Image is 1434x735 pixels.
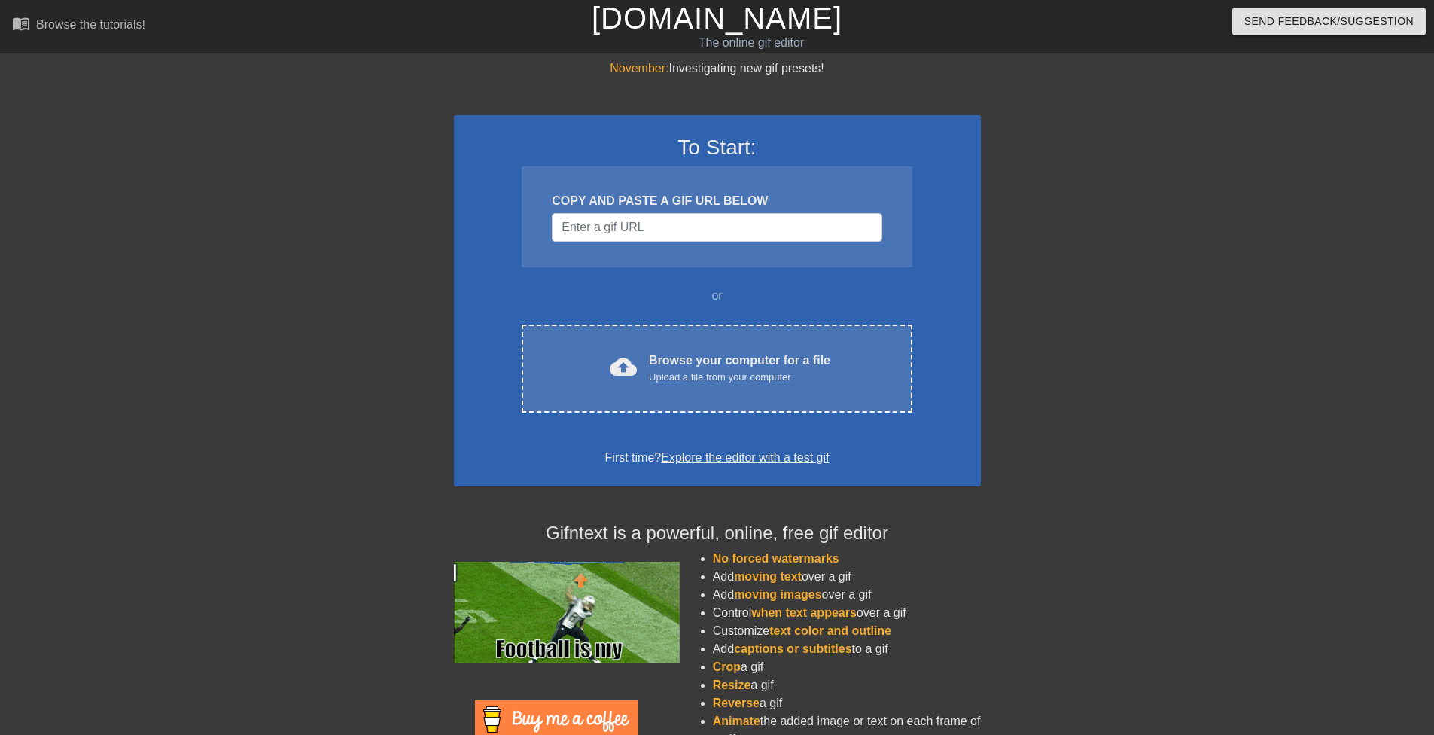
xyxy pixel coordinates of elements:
div: Investigating new gif presets! [454,59,981,78]
span: Resize [713,679,751,691]
h3: To Start: [473,135,961,160]
button: Send Feedback/Suggestion [1232,8,1426,35]
span: Crop [713,660,741,673]
div: The online gif editor [486,34,1017,52]
h4: Gifntext is a powerful, online, free gif editor [454,523,981,544]
input: Username [552,213,881,242]
span: when text appears [751,606,857,619]
a: Explore the editor with a test gif [661,451,829,464]
li: Add to a gif [713,640,981,658]
li: a gif [713,658,981,676]
li: Add over a gif [713,586,981,604]
li: a gif [713,676,981,694]
span: captions or subtitles [734,642,851,655]
span: Animate [713,715,760,727]
a: Browse the tutorials! [12,14,145,38]
div: Upload a file from your computer [649,370,830,385]
span: Reverse [713,697,760,709]
li: Control over a gif [713,604,981,622]
li: a gif [713,694,981,712]
li: Add over a gif [713,568,981,586]
span: cloud_upload [610,353,637,380]
span: No forced watermarks [713,552,839,565]
span: moving images [734,588,821,601]
div: Browse your computer for a file [649,352,830,385]
div: or [493,287,942,305]
div: Browse the tutorials! [36,18,145,31]
img: football_small.gif [454,562,680,663]
span: text color and outline [769,624,891,637]
span: menu_book [12,14,30,32]
span: moving text [734,570,802,583]
span: Send Feedback/Suggestion [1244,12,1414,31]
li: Customize [713,622,981,640]
a: [DOMAIN_NAME] [592,2,842,35]
div: First time? [473,449,961,467]
div: COPY AND PASTE A GIF URL BELOW [552,192,881,210]
span: November: [610,62,668,75]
